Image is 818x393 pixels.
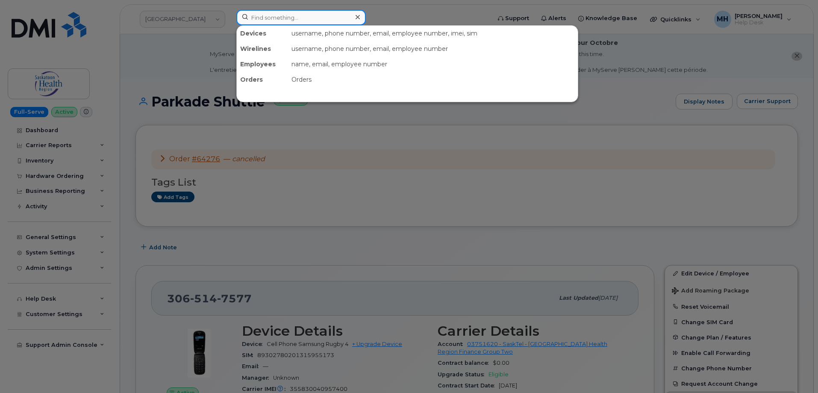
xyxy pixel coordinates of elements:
div: Orders [288,72,578,87]
div: name, email, employee number [288,56,578,72]
div: username, phone number, email, employee number [288,41,578,56]
div: Devices [237,26,288,41]
div: Employees [237,56,288,72]
div: username, phone number, email, employee number, imei, sim [288,26,578,41]
iframe: Messenger Launcher [781,356,812,387]
div: Wirelines [237,41,288,56]
div: Orders [237,72,288,87]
